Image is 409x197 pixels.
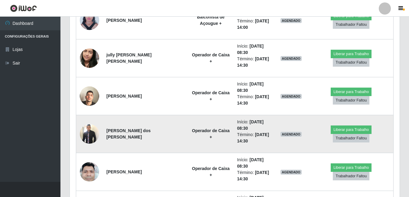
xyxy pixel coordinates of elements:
[237,157,269,169] li: Início:
[281,170,302,175] span: AGENDADO
[331,88,372,96] button: Liberar para Trabalho
[237,119,269,132] li: Início:
[333,20,369,29] button: Trabalhador Faltou
[331,50,372,58] button: Liberar para Trabalho
[80,159,99,185] img: 1752000599266.jpeg
[237,132,269,144] li: Término:
[281,132,302,137] span: AGENDADO
[192,52,230,64] strong: Operador de Caixa +
[331,125,372,134] button: Liberar para Trabalho
[237,56,269,68] li: Término:
[80,79,99,113] img: 1739480983159.jpeg
[106,128,151,139] strong: [PERSON_NAME] dos [PERSON_NAME]
[281,18,302,23] span: AGENDADO
[106,169,142,174] strong: [PERSON_NAME]
[192,166,230,177] strong: Operador de Caixa +
[80,7,99,34] img: 1728382310331.jpeg
[106,18,142,23] strong: [PERSON_NAME]
[192,128,230,139] strong: Operador de Caixa +
[80,41,99,75] img: 1696275529779.jpeg
[237,82,264,93] time: [DATE] 08:30
[281,94,302,99] span: AGENDADO
[333,96,369,105] button: Trabalhador Faltou
[237,18,269,31] li: Término:
[106,94,142,98] strong: [PERSON_NAME]
[237,157,264,169] time: [DATE] 08:30
[237,119,264,131] time: [DATE] 08:30
[10,5,37,12] img: CoreUI Logo
[192,90,230,102] strong: Operador de Caixa +
[80,123,99,144] img: 1750022695210.jpeg
[237,81,269,94] li: Início:
[237,94,269,106] li: Término:
[237,43,269,56] li: Início:
[281,56,302,61] span: AGENDADO
[333,172,369,180] button: Trabalhador Faltou
[331,163,372,172] button: Liberar para Trabalho
[237,169,269,182] li: Término:
[333,58,369,67] button: Trabalhador Faltou
[106,52,151,64] strong: jully [PERSON_NAME] [PERSON_NAME]
[333,134,369,142] button: Trabalhador Faltou
[237,44,264,55] time: [DATE] 08:30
